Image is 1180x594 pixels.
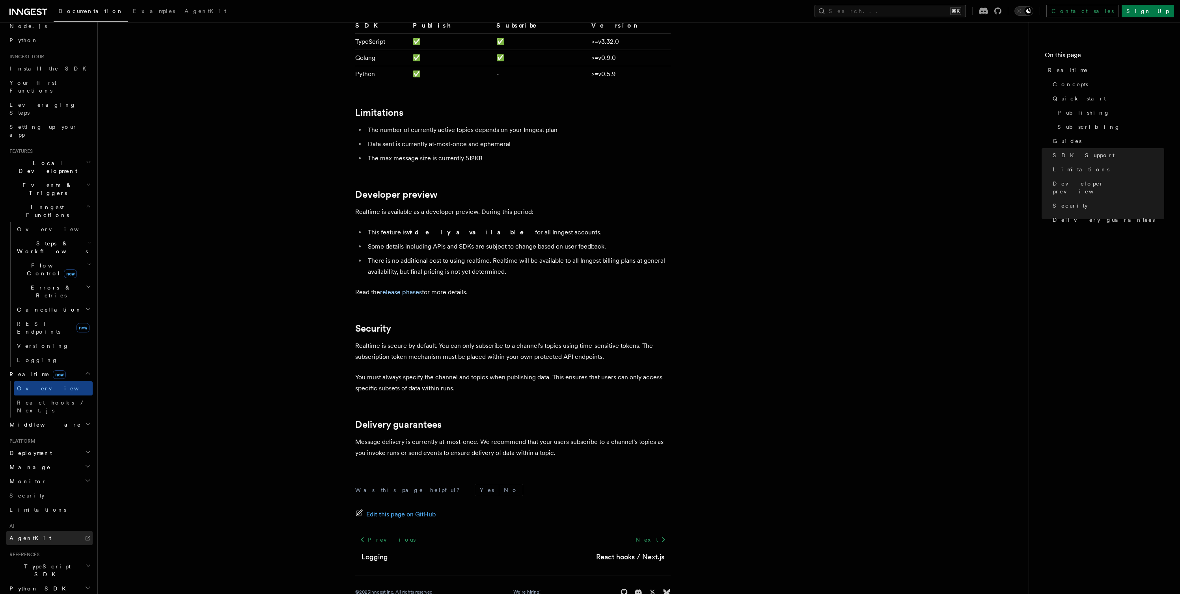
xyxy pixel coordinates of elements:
[6,463,51,471] span: Manage
[14,339,93,353] a: Versioning
[1048,66,1088,74] span: Realtime
[1050,91,1164,106] a: Quick start
[53,370,66,379] span: new
[14,303,93,317] button: Cancellation
[17,385,98,392] span: Overview
[365,227,671,238] li: This feature is for all Inngest accounts.
[1050,199,1164,213] a: Security
[6,488,93,503] a: Security
[1050,134,1164,148] a: Guides
[355,189,438,200] a: Developer preview
[355,419,442,430] a: Delivery guarantees
[9,124,77,138] span: Setting up your app
[631,533,671,547] a: Next
[9,23,47,29] span: Node.js
[6,503,93,517] a: Limitations
[17,343,69,349] span: Versioning
[365,124,671,136] li: The number of currently active topics depends on your Inngest plan
[365,139,671,150] li: Data sent is currently at-most-once and ephemeral
[17,357,58,363] span: Logging
[588,33,670,50] td: >=v3.32.0
[6,156,93,178] button: Local Development
[365,153,671,164] li: The max message size is currently 512KB
[6,148,33,154] span: Features
[6,120,93,142] a: Setting up your app
[6,523,15,529] span: AI
[950,7,961,15] kbd: ⌘K
[475,484,499,496] button: Yes
[17,399,87,414] span: React hooks / Next.js
[14,258,93,280] button: Flow Controlnew
[1053,95,1106,102] span: Quick start
[1014,6,1033,16] button: Toggle dark mode
[14,222,93,236] a: Overview
[54,2,128,22] a: Documentation
[14,306,82,314] span: Cancellation
[9,80,56,94] span: Your first Functions
[6,370,66,378] span: Realtime
[1053,180,1164,195] span: Developer preview
[1053,137,1081,145] span: Guides
[133,8,175,14] span: Examples
[9,492,45,499] span: Security
[6,181,86,197] span: Events & Triggers
[1054,120,1164,134] a: Subscribing
[493,20,588,34] th: Subscribe
[14,262,87,277] span: Flow Control
[355,50,410,66] td: Golang
[9,507,66,513] span: Limitations
[815,5,966,17] button: Search...⌘K
[17,226,98,232] span: Overview
[1053,202,1088,210] span: Security
[6,531,93,545] a: AgentKit
[362,551,388,562] a: Logging
[596,551,664,562] a: React hooks / Next.js
[6,178,93,200] button: Events & Triggers
[9,535,51,541] span: AgentKit
[355,509,436,520] a: Edit this page on GitHub
[410,66,493,82] td: ✅
[6,559,93,581] button: TypeScript SDK
[493,50,588,66] td: ✅
[1053,165,1109,173] span: Limitations
[365,241,671,252] li: Some details including APIs and SDKs are subject to change based on user feedback.
[6,61,93,76] a: Install the SDK
[14,236,93,258] button: Steps & Workflows
[6,98,93,120] a: Leveraging Steps
[14,239,88,255] span: Steps & Workflows
[6,438,35,444] span: Platform
[76,323,89,332] span: new
[6,449,52,457] span: Deployment
[1057,109,1110,117] span: Publishing
[14,395,93,418] a: React hooks / Next.js
[365,255,671,277] li: There is no additional cost to using realtime. Realtime will be available to all Inngest billing ...
[1045,50,1164,63] h4: On this page
[1046,5,1118,17] a: Contact sales
[6,421,81,429] span: Middleware
[6,159,86,175] span: Local Development
[355,287,671,298] p: Read the for more details.
[6,222,93,367] div: Inngest Functions
[14,381,93,395] a: Overview
[1054,106,1164,120] a: Publishing
[180,2,231,21] a: AgentKit
[185,8,226,14] span: AgentKit
[9,102,76,116] span: Leveraging Steps
[14,317,93,339] a: REST Endpointsnew
[6,474,93,488] button: Monitor
[355,340,671,362] p: Realtime is secure by default. You can only subscribe to a channel's topics using time-sensitive ...
[1050,176,1164,199] a: Developer preview
[64,269,77,278] span: new
[1053,151,1115,159] span: SDK Support
[355,372,671,394] p: You must always specify the channel and topics when publishing data. This ensures that users can ...
[6,562,85,578] span: TypeScript SDK
[410,20,493,34] th: Publish
[128,2,180,21] a: Examples
[9,37,38,43] span: Python
[9,65,91,72] span: Install the SDK
[355,107,403,118] a: Limitations
[1050,77,1164,91] a: Concepts
[6,381,93,418] div: Realtimenew
[588,66,670,82] td: >=v0.5.9
[1053,80,1088,88] span: Concepts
